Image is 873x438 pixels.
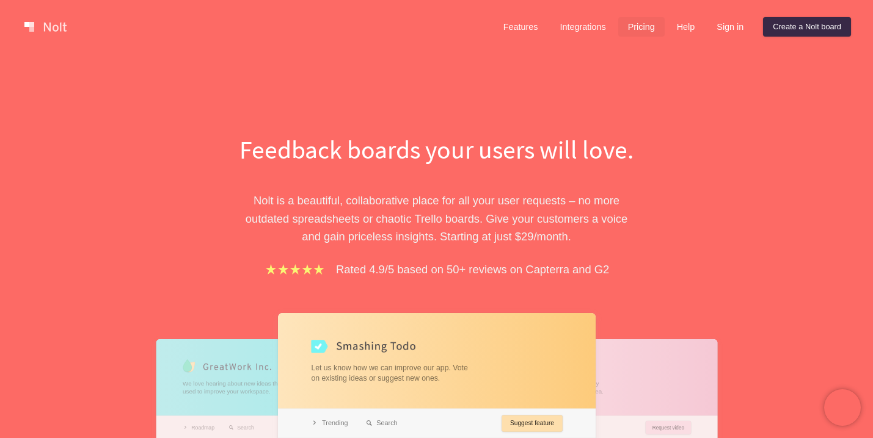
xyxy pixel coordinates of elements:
a: Help [667,17,705,37]
iframe: Chatra live chat [824,389,861,426]
p: Rated 4.9/5 based on 50+ reviews on Capterra and G2 [336,260,609,278]
img: stars.b067e34983.png [264,262,326,276]
h1: Feedback boards your users will love. [226,132,648,167]
a: Sign in [707,17,753,37]
a: Create a Nolt board [763,17,851,37]
p: Nolt is a beautiful, collaborative place for all your user requests – no more outdated spreadshee... [226,192,648,245]
a: Features [494,17,548,37]
a: Pricing [618,17,665,37]
a: Integrations [550,17,615,37]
